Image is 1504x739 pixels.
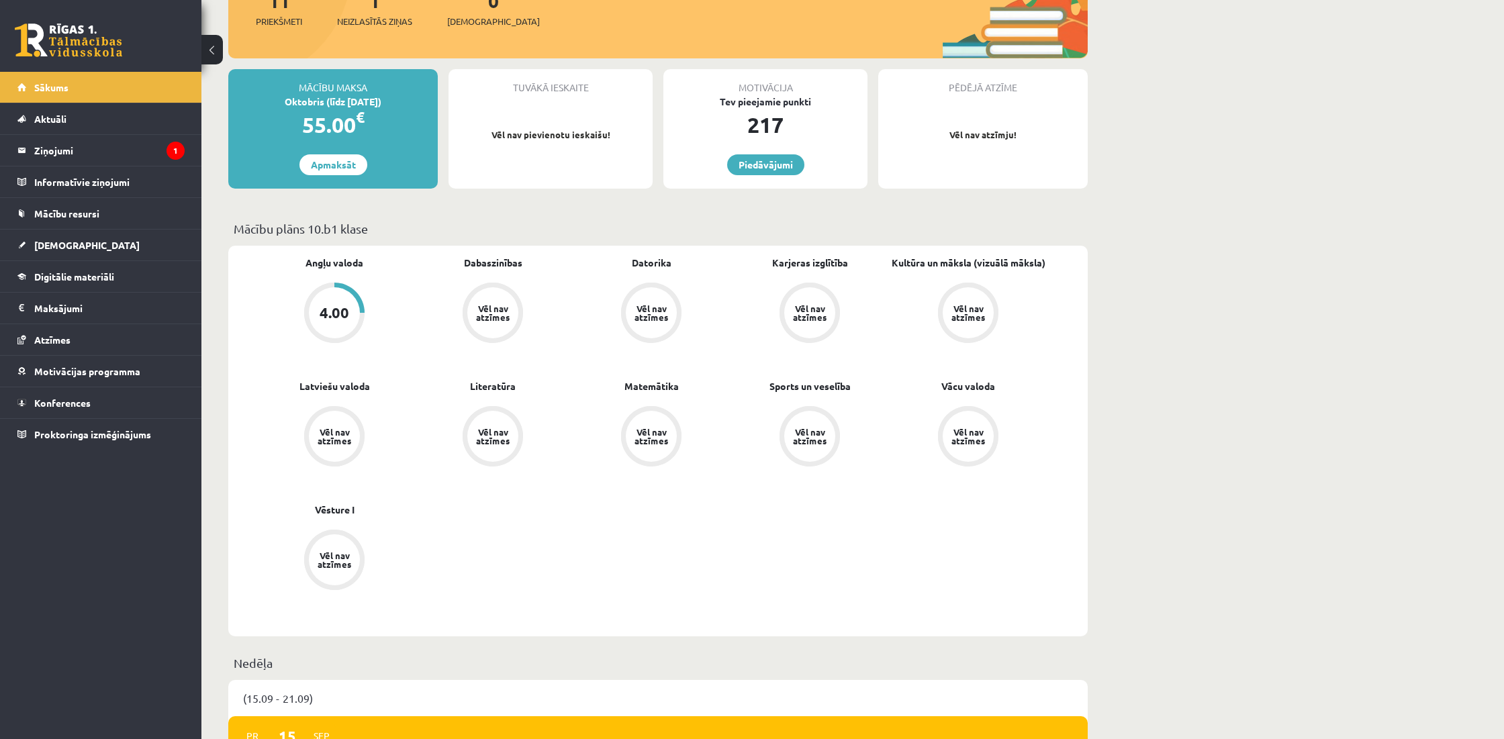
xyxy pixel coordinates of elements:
[255,406,414,469] a: Vēl nav atzīmes
[878,69,1088,95] div: Pēdējā atzīme
[34,81,68,93] span: Sākums
[228,95,438,109] div: Oktobris (līdz [DATE])
[15,23,122,57] a: Rīgas 1. Tālmācības vidusskola
[17,419,185,450] a: Proktoringa izmēģinājums
[234,219,1082,238] p: Mācību plāns 10.b1 klase
[316,551,353,569] div: Vēl nav atzīmes
[34,135,185,166] legend: Ziņojumi
[299,379,370,393] a: Latviešu valoda
[34,239,140,251] span: [DEMOGRAPHIC_DATA]
[34,365,140,377] span: Motivācijas programma
[624,379,679,393] a: Matemātika
[167,142,185,160] i: 1
[34,270,114,283] span: Digitālie materiāli
[791,304,829,322] div: Vēl nav atzīmes
[34,397,91,409] span: Konferences
[892,256,1045,270] a: Kultūra un māksla (vizuālā māksla)
[17,166,185,197] a: Informatīvie ziņojumi
[17,387,185,418] a: Konferences
[449,69,653,95] div: Tuvākā ieskaite
[414,283,572,346] a: Vēl nav atzīmes
[320,305,349,320] div: 4.00
[34,428,151,440] span: Proktoringa izmēģinājums
[663,95,867,109] div: Tev pieejamie punkti
[228,680,1088,716] div: (15.09 - 21.09)
[455,128,646,142] p: Vēl nav pievienotu ieskaišu!
[769,379,851,393] a: Sports un veselība
[949,428,987,445] div: Vēl nav atzīmes
[17,103,185,134] a: Aktuāli
[34,113,66,125] span: Aktuāli
[663,109,867,141] div: 217
[474,428,512,445] div: Vēl nav atzīmes
[470,379,516,393] a: Literatūra
[632,304,670,322] div: Vēl nav atzīmes
[731,406,889,469] a: Vēl nav atzīmes
[256,15,302,28] span: Priekšmeti
[305,256,363,270] a: Angļu valoda
[414,406,572,469] a: Vēl nav atzīmes
[17,261,185,292] a: Digitālie materiāli
[255,530,414,593] a: Vēl nav atzīmes
[464,256,522,270] a: Dabaszinības
[791,428,829,445] div: Vēl nav atzīmes
[17,198,185,229] a: Mācību resursi
[949,304,987,322] div: Vēl nav atzīmes
[889,406,1047,469] a: Vēl nav atzīmes
[772,256,848,270] a: Karjeras izglītība
[17,72,185,103] a: Sākums
[632,256,671,270] a: Datorika
[17,293,185,324] a: Maksājumi
[228,69,438,95] div: Mācību maksa
[17,135,185,166] a: Ziņojumi1
[34,207,99,219] span: Mācību resursi
[356,107,365,127] span: €
[447,15,540,28] span: [DEMOGRAPHIC_DATA]
[17,230,185,260] a: [DEMOGRAPHIC_DATA]
[337,15,412,28] span: Neizlasītās ziņas
[34,293,185,324] legend: Maksājumi
[727,154,804,175] a: Piedāvājumi
[885,128,1081,142] p: Vēl nav atzīmju!
[474,304,512,322] div: Vēl nav atzīmes
[889,283,1047,346] a: Vēl nav atzīmes
[299,154,367,175] a: Apmaksāt
[316,428,353,445] div: Vēl nav atzīmes
[941,379,995,393] a: Vācu valoda
[663,69,867,95] div: Motivācija
[17,324,185,355] a: Atzīmes
[315,503,355,517] a: Vēsture I
[572,283,731,346] a: Vēl nav atzīmes
[255,283,414,346] a: 4.00
[34,166,185,197] legend: Informatīvie ziņojumi
[34,334,70,346] span: Atzīmes
[572,406,731,469] a: Vēl nav atzīmes
[632,428,670,445] div: Vēl nav atzīmes
[731,283,889,346] a: Vēl nav atzīmes
[234,654,1082,672] p: Nedēļa
[228,109,438,141] div: 55.00
[17,356,185,387] a: Motivācijas programma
